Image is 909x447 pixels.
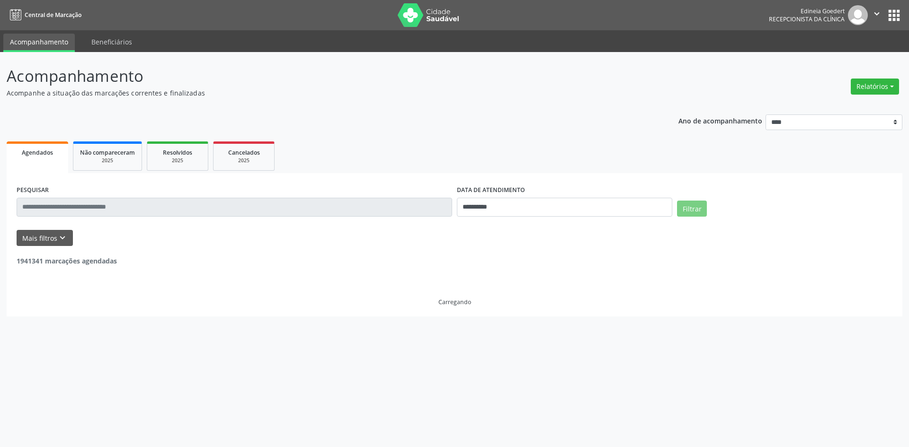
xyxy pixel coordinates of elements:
[17,183,49,198] label: PESQUISAR
[17,230,73,246] button: Mais filtroskeyboard_arrow_down
[154,157,201,164] div: 2025
[848,5,868,25] img: img
[80,149,135,157] span: Não compareceram
[80,157,135,164] div: 2025
[57,233,68,243] i: keyboard_arrow_down
[438,298,471,306] div: Carregando
[17,256,117,265] strong: 1941341 marcações agendadas
[886,7,902,24] button: apps
[220,157,267,164] div: 2025
[22,149,53,157] span: Agendados
[677,201,707,217] button: Filtrar
[7,88,633,98] p: Acompanhe a situação das marcações correntes e finalizadas
[678,114,762,126] p: Ano de acompanhamento
[7,7,81,23] a: Central de Marcação
[25,11,81,19] span: Central de Marcação
[868,5,886,25] button: 
[872,9,882,19] i: 
[851,79,899,95] button: Relatórios
[769,7,845,15] div: Edineia Goedert
[228,149,260,157] span: Cancelados
[3,34,75,52] a: Acompanhamento
[85,34,139,50] a: Beneficiários
[7,64,633,88] p: Acompanhamento
[163,149,192,157] span: Resolvidos
[769,15,845,23] span: Recepcionista da clínica
[457,183,525,198] label: DATA DE ATENDIMENTO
